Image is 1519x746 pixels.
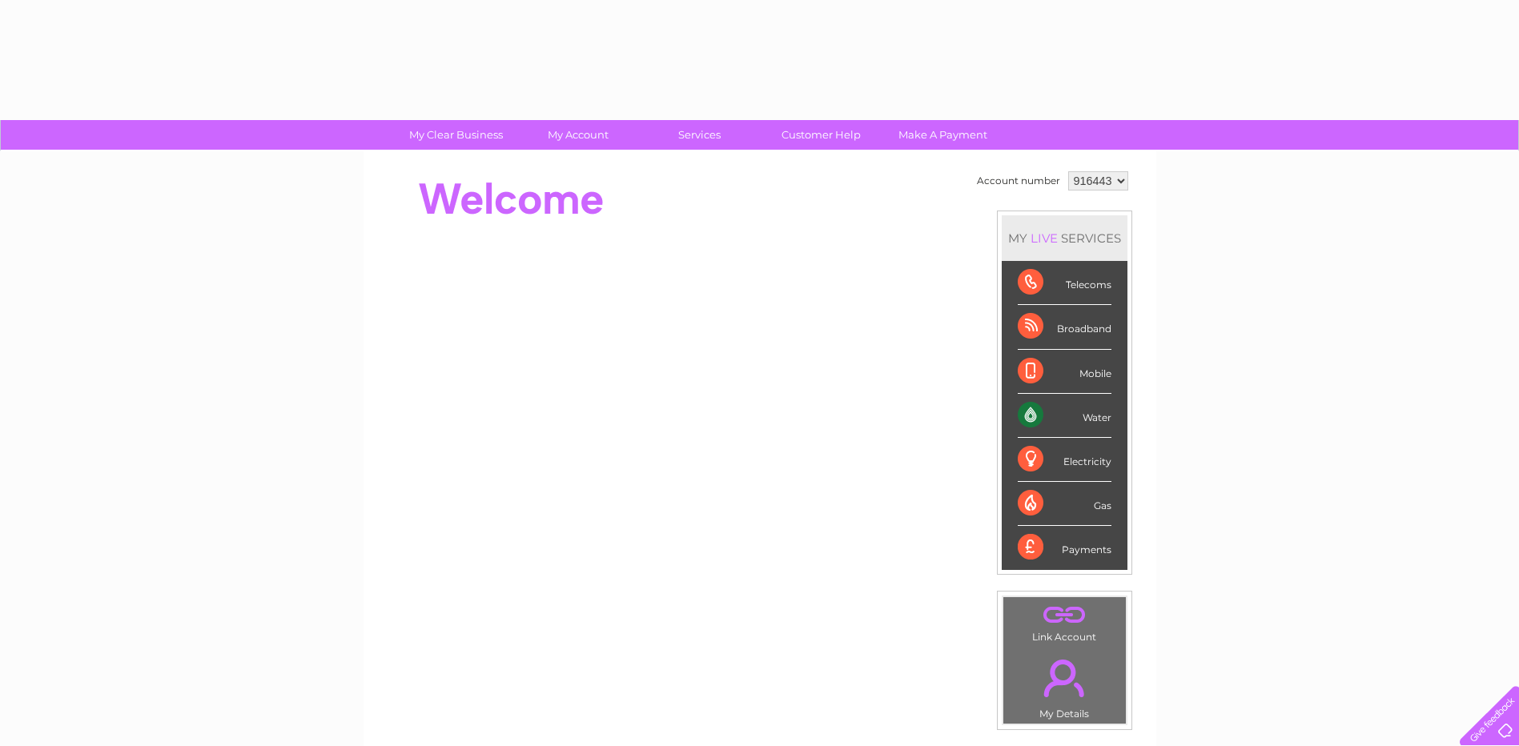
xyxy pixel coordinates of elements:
[1007,601,1122,629] a: .
[1018,526,1111,569] div: Payments
[633,120,766,150] a: Services
[1018,350,1111,394] div: Mobile
[1003,646,1127,724] td: My Details
[512,120,644,150] a: My Account
[755,120,887,150] a: Customer Help
[1002,215,1127,261] div: MY SERVICES
[1018,394,1111,438] div: Water
[1003,596,1127,647] td: Link Account
[1018,261,1111,305] div: Telecoms
[1018,438,1111,482] div: Electricity
[1027,231,1061,246] div: LIVE
[877,120,1009,150] a: Make A Payment
[1007,650,1122,706] a: .
[390,120,522,150] a: My Clear Business
[1018,305,1111,349] div: Broadband
[1018,482,1111,526] div: Gas
[973,167,1064,195] td: Account number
